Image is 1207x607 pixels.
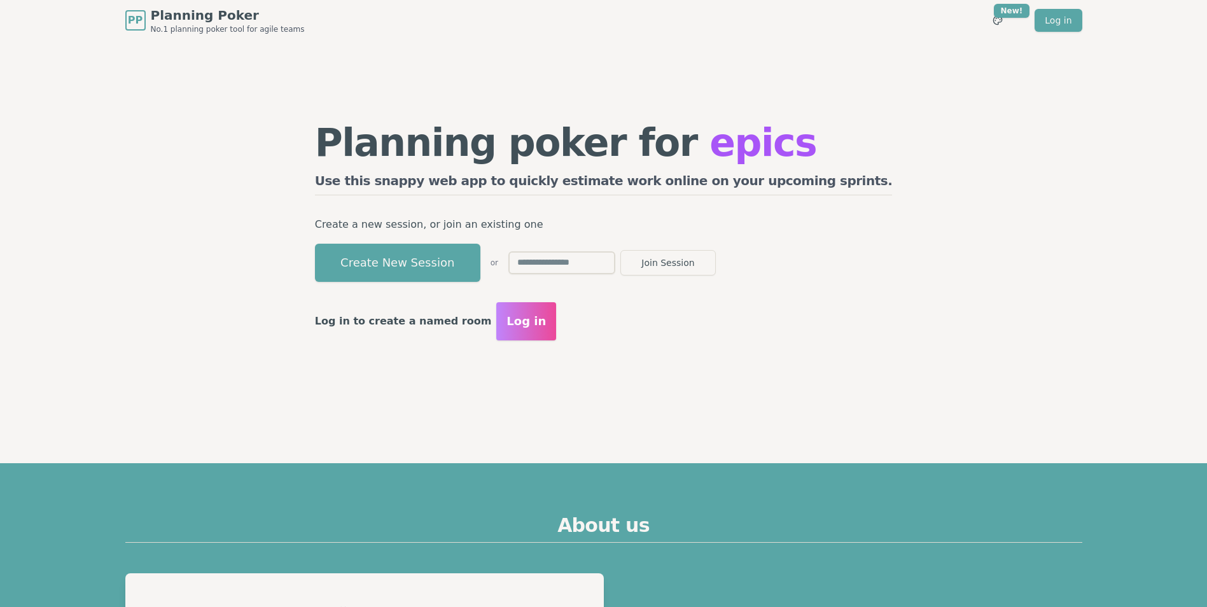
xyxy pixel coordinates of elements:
[315,312,492,330] p: Log in to create a named room
[1035,9,1082,32] a: Log in
[315,216,893,234] p: Create a new session, or join an existing one
[506,312,546,330] span: Log in
[125,6,305,34] a: PPPlanning PokerNo.1 planning poker tool for agile teams
[128,13,143,28] span: PP
[125,514,1082,543] h2: About us
[315,172,893,195] h2: Use this snappy web app to quickly estimate work online on your upcoming sprints.
[496,302,556,340] button: Log in
[491,258,498,268] span: or
[986,9,1009,32] button: New!
[620,250,716,276] button: Join Session
[315,123,893,162] h1: Planning poker for
[709,120,816,165] span: epics
[994,4,1030,18] div: New!
[151,24,305,34] span: No.1 planning poker tool for agile teams
[315,244,480,282] button: Create New Session
[151,6,305,24] span: Planning Poker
